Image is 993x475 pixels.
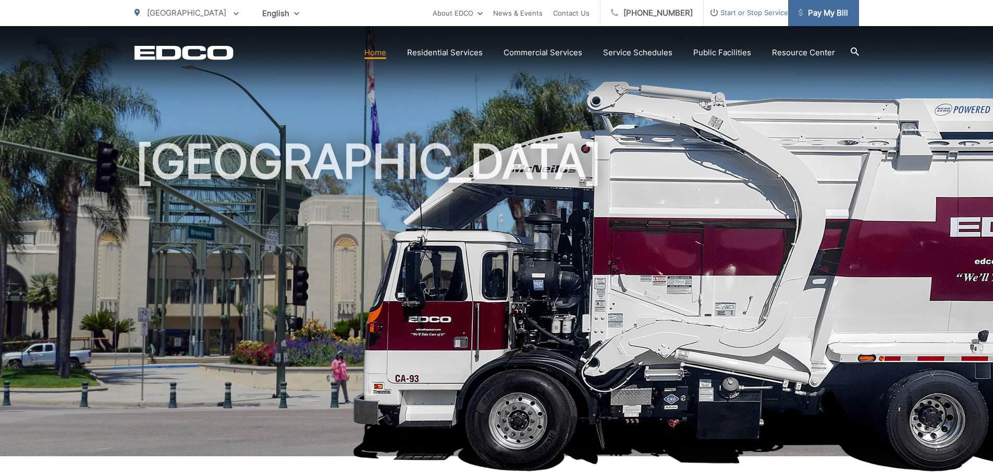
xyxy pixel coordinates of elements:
span: English [254,4,307,22]
h1: [GEOGRAPHIC_DATA] [134,136,859,466]
a: Contact Us [553,7,590,19]
a: Public Facilities [693,46,751,59]
a: Residential Services [407,46,483,59]
a: About EDCO [433,7,483,19]
span: [GEOGRAPHIC_DATA] [147,8,226,18]
span: Pay My Bill [799,7,848,19]
a: Commercial Services [504,46,582,59]
a: News & Events [493,7,543,19]
a: Service Schedules [603,46,672,59]
a: Home [364,46,386,59]
a: Resource Center [772,46,835,59]
a: EDCD logo. Return to the homepage. [134,45,234,60]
